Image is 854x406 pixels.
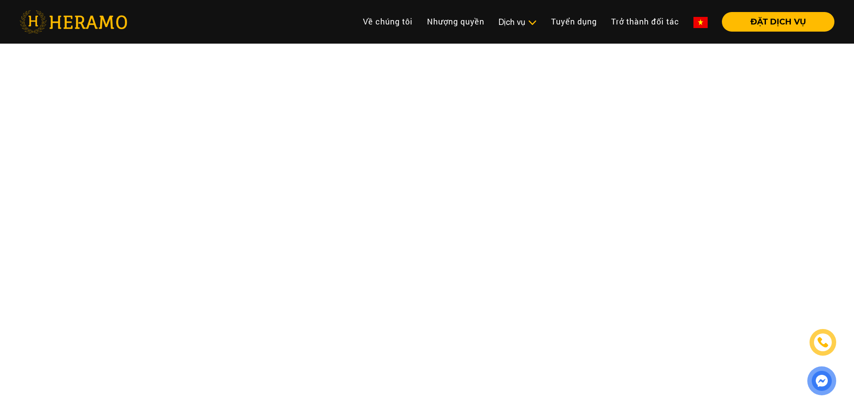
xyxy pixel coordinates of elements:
a: phone-icon [810,330,835,355]
a: ĐẶT DỊCH VỤ [715,18,834,26]
img: heramo-logo.png [20,10,127,33]
a: Nhượng quyền [420,12,491,31]
a: Về chúng tôi [356,12,420,31]
a: Tuyển dụng [544,12,604,31]
button: ĐẶT DỊCH VỤ [722,12,834,32]
img: phone-icon [817,336,830,349]
div: Dịch vụ [499,16,537,28]
img: subToggleIcon [528,18,537,27]
a: Trở thành đối tác [604,12,686,31]
img: vn-flag.png [693,17,708,28]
